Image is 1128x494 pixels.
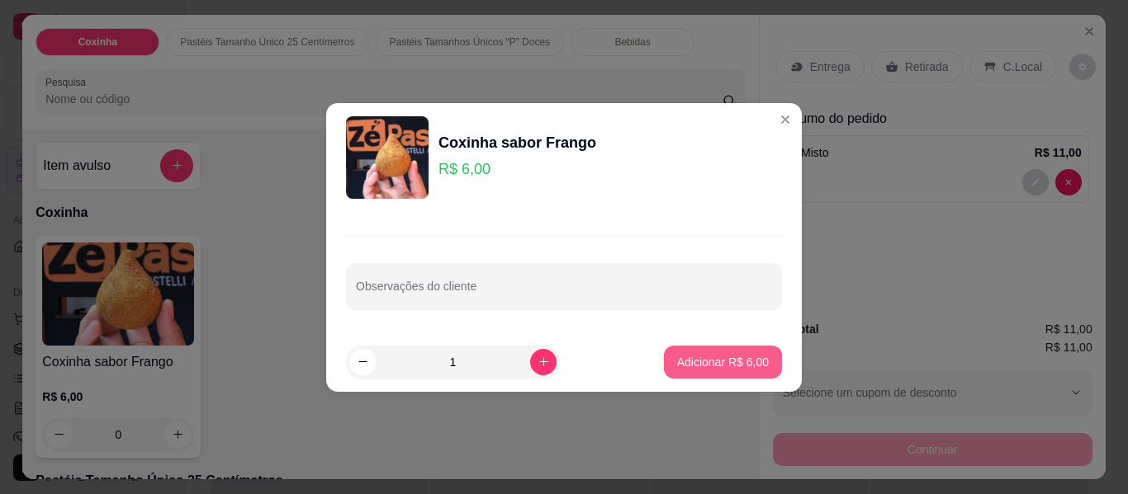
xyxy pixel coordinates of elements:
button: Close [772,106,799,133]
button: decrease-product-quantity [349,349,376,375]
input: Observações do cliente [356,285,772,301]
button: increase-product-quantity [530,349,557,375]
div: Coxinha sabor Frango [438,131,596,154]
button: Adicionar R$ 6,00 [664,346,782,379]
p: Adicionar R$ 6,00 [677,354,769,370]
img: product-image [346,116,429,199]
p: R$ 6,00 [438,158,596,181]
